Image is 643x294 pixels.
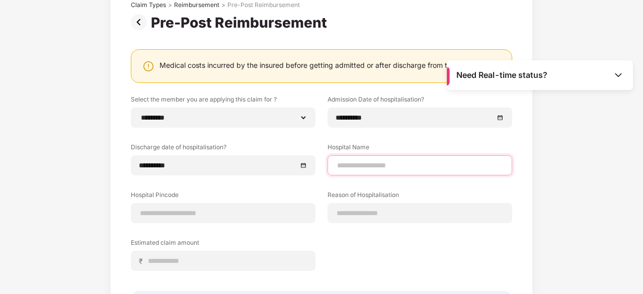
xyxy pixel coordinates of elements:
[613,70,623,80] img: Toggle Icon
[328,190,512,203] label: Reason of Hospitalisation
[131,95,315,108] label: Select the member you are applying this claim for ?
[131,1,166,9] div: Claim Types
[174,1,219,9] div: Reimbursement
[456,70,547,80] span: Need Real-time status?
[168,1,172,9] div: >
[131,14,151,30] img: svg+xml;base64,PHN2ZyBpZD0iUHJldi0zMngzMiIgeG1sbnM9Imh0dHA6Ly93d3cudzMub3JnLzIwMDAvc3ZnIiB3aWR0aD...
[142,60,154,72] img: svg+xml;base64,PHN2ZyBpZD0iV2FybmluZ18tXzI0eDI0IiBkYXRhLW5hbWU9Ildhcm5pbmcgLSAyNHgyNCIgeG1sbnM9Im...
[227,1,300,9] div: Pre-Post Reimbursement
[139,256,147,266] span: ₹
[131,143,315,155] label: Discharge date of hospitalisation?
[221,1,225,9] div: >
[131,190,315,203] label: Hospital Pincode
[328,143,512,155] label: Hospital Name
[131,238,315,251] label: Estimated claim amount
[151,14,331,31] div: Pre-Post Reimbursement
[328,95,512,108] label: Admission Date of hospitalisation?
[159,60,485,70] div: Medical costs incurred by the insured before getting admitted or after discharge from the hospital.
